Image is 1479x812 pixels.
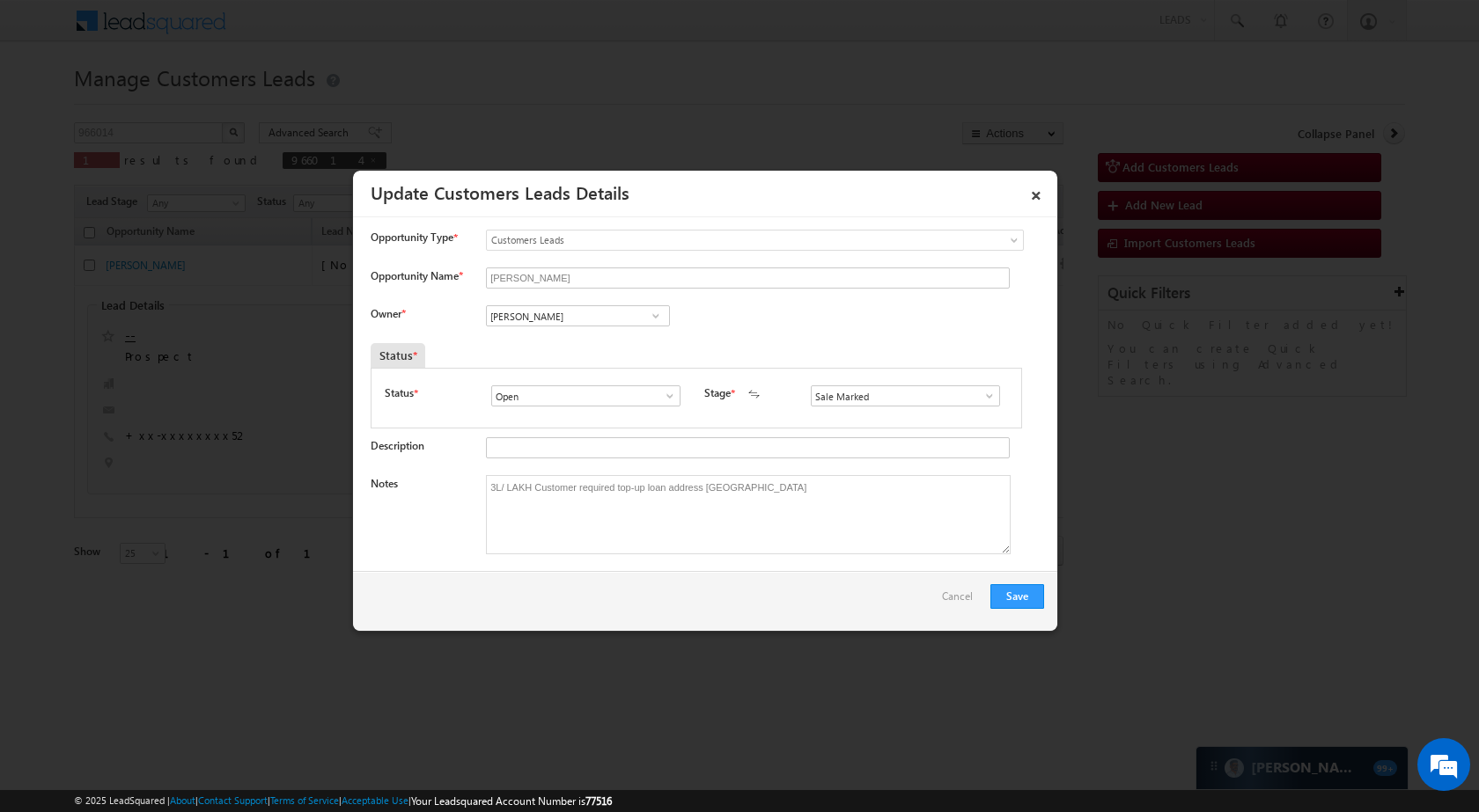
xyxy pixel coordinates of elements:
[92,92,296,115] div: Chat with us now
[270,794,339,806] a: Terms of Service
[170,794,195,806] a: About
[654,387,676,405] a: Show All Items
[487,232,952,248] span: Customers Leads
[486,305,670,326] input: Type to Search
[491,385,681,406] input: Type to Search
[23,163,321,527] textarea: Type your message and hit 'Enter'
[239,542,320,566] em: Start Chat
[289,9,331,51] div: Minimize live chat window
[942,584,982,618] a: Cancel
[371,230,453,245] span: Opportunity Type
[342,794,408,806] a: Acceptable Use
[385,385,414,401] label: Status
[704,385,731,401] label: Stage
[486,230,1024,251] a: Customers Leads
[411,794,612,808] span: Your Leadsquared Account Number is
[30,92,74,115] img: d_60004797649_company_0_60004797649
[811,385,1000,406] input: Type to Search
[371,179,629,204] a: Update Customers Leads Details
[974,387,996,405] a: Show All Items
[1021,177,1051,208] a: ×
[371,477,398,490] label: Notes
[371,269,462,282] label: Opportunity Name
[198,794,268,806] a: Contact Support
[371,439,424,452] label: Description
[990,584,1044,609] button: Save
[371,307,405,320] label: Owner
[644,307,666,325] a: Show All Items
[585,794,612,808] span: 77516
[371,343,425,368] div: Status
[74,793,612,809] span: © 2025 LeadSquared | | | | |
